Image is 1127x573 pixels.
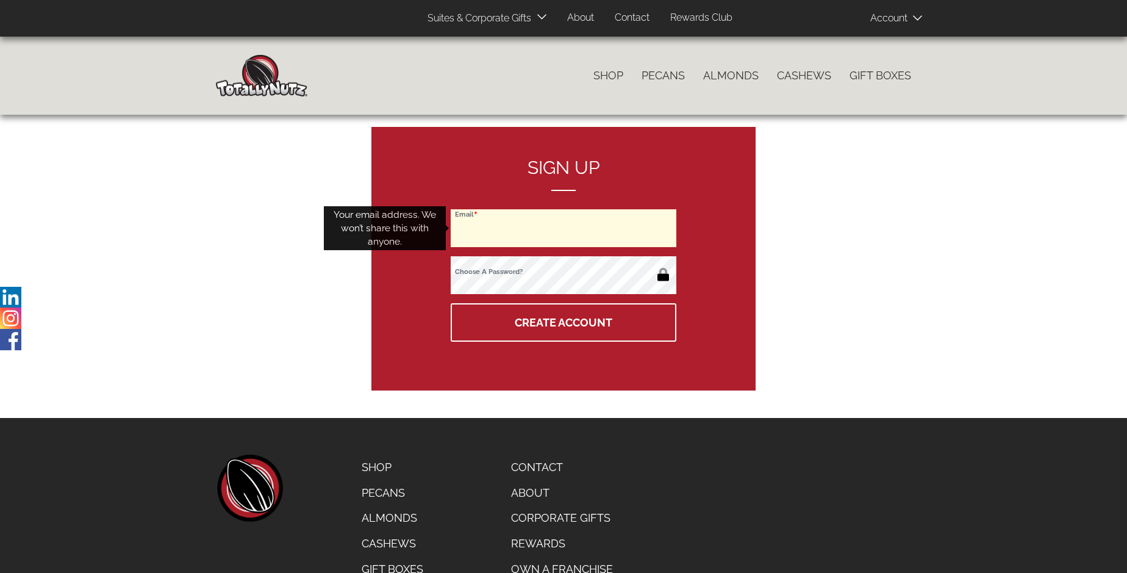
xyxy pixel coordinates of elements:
a: Cashews [352,531,432,557]
a: About [502,480,622,506]
a: Cashews [768,63,840,88]
a: Rewards Club [661,6,742,30]
img: Home [216,55,307,96]
a: Corporate Gifts [502,505,622,531]
a: Rewards [502,531,622,557]
a: About [558,6,603,30]
h2: Sign up [451,157,676,191]
a: home [216,455,283,522]
a: Shop [584,63,632,88]
a: Suites & Corporate Gifts [418,7,535,31]
input: Email [451,209,676,247]
a: Shop [352,455,432,480]
a: Contact [502,455,622,480]
button: Create Account [451,303,676,342]
a: Gift Boxes [840,63,920,88]
a: Contact [606,6,659,30]
a: Pecans [352,480,432,506]
a: Pecans [632,63,694,88]
div: Your email address. We won’t share this with anyone. [324,206,446,251]
a: Almonds [352,505,432,531]
a: Almonds [694,63,768,88]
